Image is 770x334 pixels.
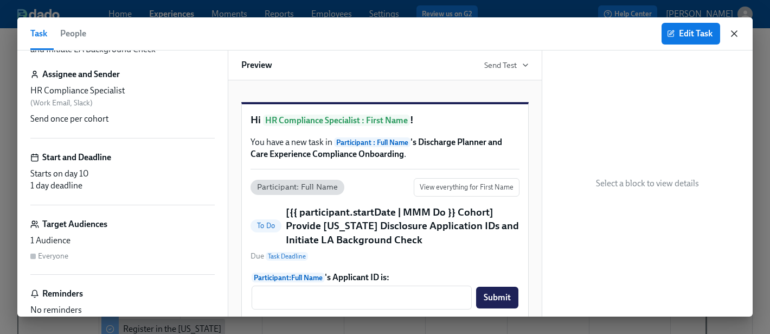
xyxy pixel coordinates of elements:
button: Send Test [484,60,529,71]
div: HR Compliance Specialist [30,85,215,97]
div: On deadline [30,316,215,328]
h6: Start and Deadline [42,152,111,163]
button: Edit Task [662,23,720,45]
div: Starts on day 10 [30,168,215,180]
span: Due [251,251,308,262]
h5: [{{ participant.startDate | MMM Do }} Cohort] Provide [US_STATE] Disclosure Application IDs and I... [286,205,519,247]
span: People [60,26,86,41]
p: You have a new task in . [251,136,519,160]
h6: Reminders [42,288,83,300]
span: To Do [251,222,281,230]
div: Send once per cohort [30,113,215,125]
span: View everything for First Name [420,182,514,193]
div: Everyone [38,251,68,261]
div: No reminders [30,304,215,316]
h1: Hi ! [251,113,519,128]
span: Task [30,26,47,41]
div: 1 Audience [30,235,215,247]
span: Participant: Full Name [251,183,344,191]
h6: Preview [241,59,272,71]
span: Task Deadline [266,252,308,261]
strong: 's Discharge Planner and Care Experience Compliance Onboarding [251,137,502,159]
span: Edit Task [669,28,713,39]
div: Participant:Full Name's Applicant ID is:Submit [251,270,519,311]
button: View everything for First Name [414,178,519,197]
span: Participant : Full Name [334,137,410,147]
h6: Target Audiences [42,218,107,230]
div: Select a block to view details [542,51,753,317]
h6: Assignee and Sender [42,68,120,80]
span: 1 day deadline [30,180,82,191]
span: HR Compliance Specialist : First Name [263,115,410,126]
span: ( Work Email, Slack ) [30,98,93,108]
